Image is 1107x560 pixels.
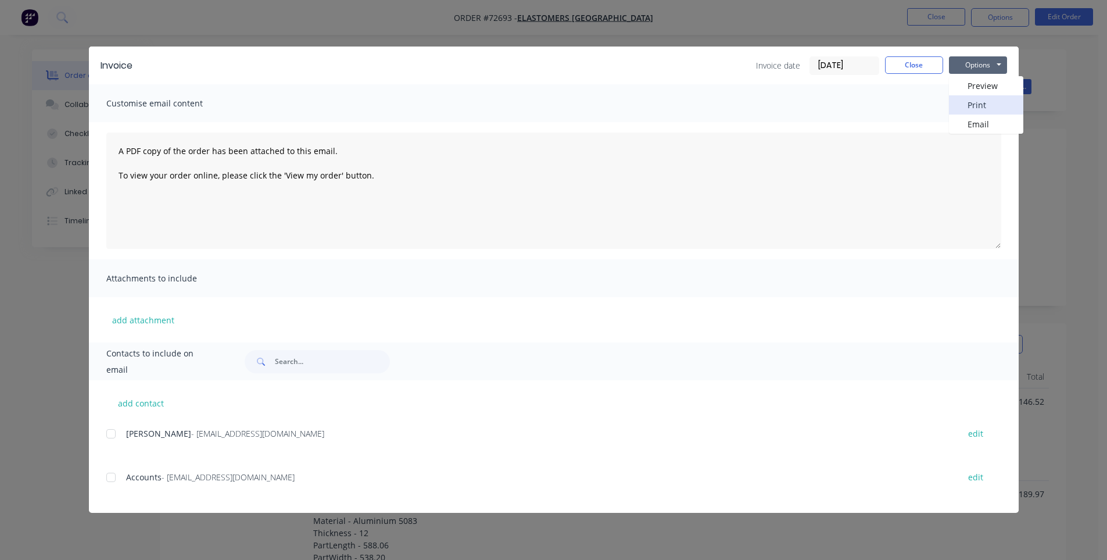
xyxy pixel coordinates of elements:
[106,345,216,378] span: Contacts to include on email
[126,472,162,483] span: Accounts
[101,59,132,73] div: Invoice
[961,469,990,485] button: edit
[106,394,176,412] button: add contact
[106,311,180,329] button: add attachment
[756,59,800,72] span: Invoice date
[275,350,390,373] input: Search...
[106,270,234,287] span: Attachments to include
[949,95,1023,115] button: Print
[106,95,234,112] span: Customise email content
[885,56,943,74] button: Close
[949,56,1007,74] button: Options
[961,426,990,441] button: edit
[106,133,1001,249] textarea: A PDF copy of the order has been attached to this email. To view your order online, please click ...
[949,76,1023,95] button: Preview
[949,115,1023,134] button: Email
[191,428,324,439] span: - [EMAIL_ADDRESS][DOMAIN_NAME]
[126,428,191,439] span: [PERSON_NAME]
[162,472,295,483] span: - [EMAIL_ADDRESS][DOMAIN_NAME]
